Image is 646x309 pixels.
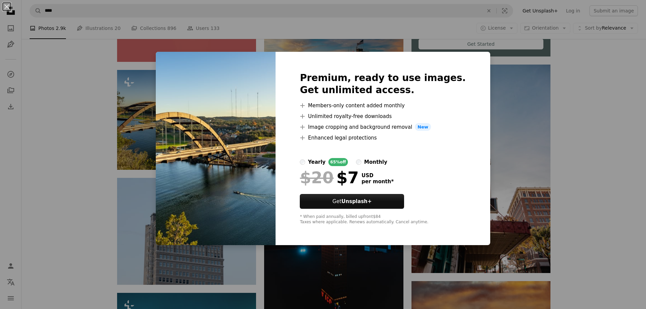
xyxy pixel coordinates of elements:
[364,158,387,166] div: monthly
[361,179,394,185] span: per month *
[356,159,361,165] input: monthly
[415,123,431,131] span: New
[300,123,466,131] li: Image cropping and background removal
[300,72,466,96] h2: Premium, ready to use images. Get unlimited access.
[300,134,466,142] li: Enhanced legal protections
[156,52,276,245] img: premium_photo-1742457766293-854f2e359bb9
[342,198,372,204] strong: Unsplash+
[361,172,394,179] span: USD
[308,158,325,166] div: yearly
[300,169,359,186] div: $7
[300,159,305,165] input: yearly65%off
[300,169,333,186] span: $20
[328,158,348,166] div: 65% off
[300,194,404,209] button: GetUnsplash+
[300,102,466,110] li: Members-only content added monthly
[300,112,466,120] li: Unlimited royalty-free downloads
[300,214,466,225] div: * When paid annually, billed upfront $84 Taxes where applicable. Renews automatically. Cancel any...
